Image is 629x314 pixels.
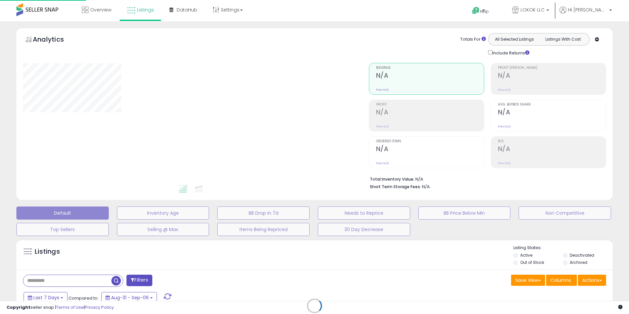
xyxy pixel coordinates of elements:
[376,108,484,117] h2: N/A
[376,145,484,154] h2: N/A
[137,7,154,13] span: Listings
[117,223,209,236] button: Selling @ Max
[370,176,414,182] b: Total Inventory Value:
[217,223,310,236] button: Items Being Repriced
[498,103,606,107] span: Avg. Buybox Share
[33,35,77,46] h5: Analytics
[376,88,389,92] small: Prev: N/A
[318,223,410,236] button: 30 Day Decrease
[490,35,539,44] button: All Selected Listings
[521,7,544,13] span: LOKOK LLC
[539,35,587,44] button: Listings With Cost
[117,206,209,220] button: Inventory Age
[422,184,430,190] span: N/A
[498,72,606,81] h2: N/A
[467,2,502,21] a: Help
[7,304,114,311] div: seller snap | |
[7,304,30,310] strong: Copyright
[90,7,111,13] span: Overview
[498,125,511,128] small: Prev: N/A
[498,108,606,117] h2: N/A
[217,206,310,220] button: BB Drop in 7d
[318,206,410,220] button: Needs to Reprice
[177,7,197,13] span: DataHub
[560,7,612,21] a: Hi [PERSON_NAME]
[498,140,606,143] span: ROI
[376,66,484,70] span: Revenue
[498,161,511,165] small: Prev: N/A
[418,206,511,220] button: BB Price Below Min
[16,223,109,236] button: Top Sellers
[376,140,484,143] span: Ordered Items
[376,103,484,107] span: Profit
[498,88,511,92] small: Prev: N/A
[498,145,606,154] h2: N/A
[568,7,607,13] span: Hi [PERSON_NAME]
[483,49,537,56] div: Include Returns
[370,184,421,189] b: Short Term Storage Fees:
[16,206,109,220] button: Default
[519,206,611,220] button: Non Competitive
[376,72,484,81] h2: N/A
[370,175,601,183] li: N/A
[376,161,389,165] small: Prev: N/A
[498,66,606,70] span: Profit [PERSON_NAME]
[376,125,389,128] small: Prev: N/A
[460,36,486,43] div: Totals For
[472,7,480,15] i: Get Help
[480,9,489,14] span: Help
